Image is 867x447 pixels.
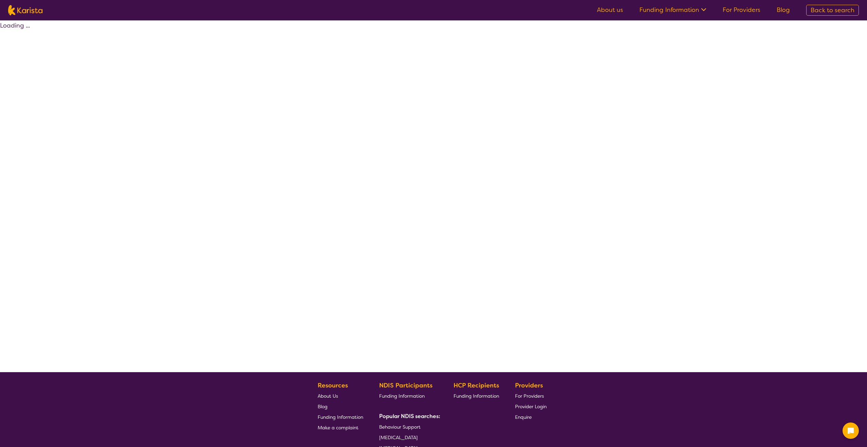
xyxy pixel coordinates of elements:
a: Behaviour Support [379,421,438,432]
b: Popular NDIS searches: [379,413,440,420]
a: For Providers [515,391,547,401]
span: Provider Login [515,403,547,410]
a: Back to search [806,5,859,16]
span: About Us [318,393,338,399]
a: Funding Information [379,391,438,401]
b: NDIS Participants [379,381,432,390]
span: Behaviour Support [379,424,421,430]
a: [MEDICAL_DATA] [379,432,438,443]
span: [MEDICAL_DATA] [379,434,418,441]
a: Funding Information [454,391,499,401]
a: Funding Information [639,6,706,14]
a: About Us [318,391,363,401]
span: Funding Information [318,414,363,420]
a: Funding Information [318,412,363,422]
span: Blog [318,403,328,410]
a: Make a complaint [318,422,363,433]
b: Resources [318,381,348,390]
a: Provider Login [515,401,547,412]
span: Enquire [515,414,532,420]
a: Enquire [515,412,547,422]
b: Providers [515,381,543,390]
a: Blog [777,6,790,14]
b: HCP Recipients [454,381,499,390]
span: Funding Information [379,393,425,399]
a: About us [597,6,623,14]
span: Back to search [811,6,854,14]
span: Make a complaint [318,425,358,431]
img: Karista logo [8,5,42,15]
span: For Providers [515,393,544,399]
a: For Providers [723,6,760,14]
span: Funding Information [454,393,499,399]
a: Blog [318,401,363,412]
